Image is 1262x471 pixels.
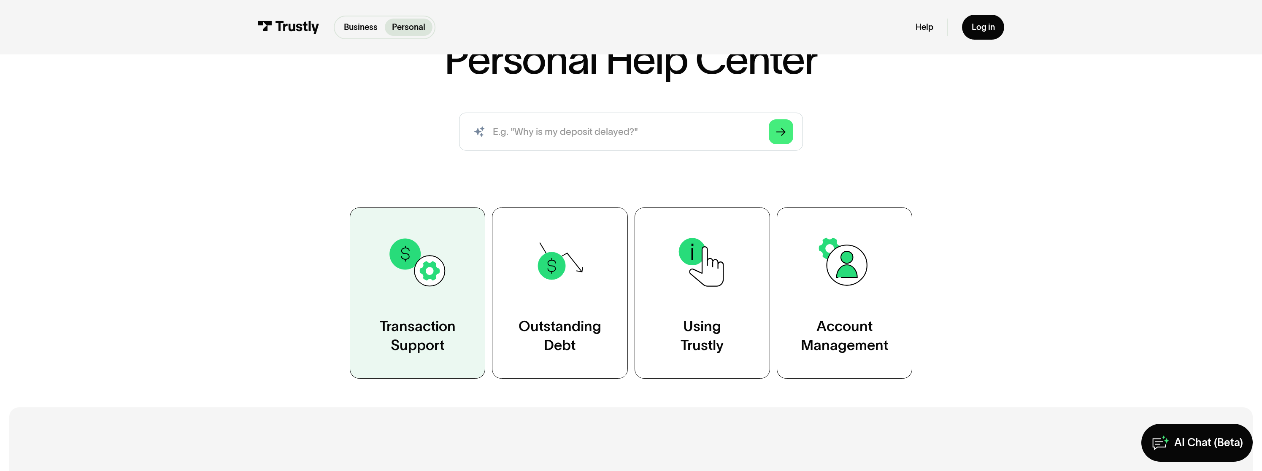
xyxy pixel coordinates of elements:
input: search [459,113,803,151]
a: Personal [385,19,432,36]
p: Business [344,21,378,33]
a: Help [916,22,933,33]
a: Log in [962,15,1004,40]
div: Using Trustly [681,317,724,355]
a: UsingTrustly [635,207,770,379]
p: Personal [392,21,425,33]
a: AI Chat (Beta) [1141,424,1253,462]
a: OutstandingDebt [492,207,627,379]
a: TransactionSupport [350,207,485,379]
a: AccountManagement [777,207,912,379]
h1: Personal Help Center [444,38,817,80]
div: Outstanding Debt [519,317,601,355]
form: Search [459,113,803,151]
a: Business [337,19,385,36]
img: Trustly Logo [258,21,319,34]
div: Transaction Support [380,317,456,355]
div: Log in [972,22,995,33]
div: Account Management [801,317,888,355]
div: AI Chat (Beta) [1174,436,1243,449]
